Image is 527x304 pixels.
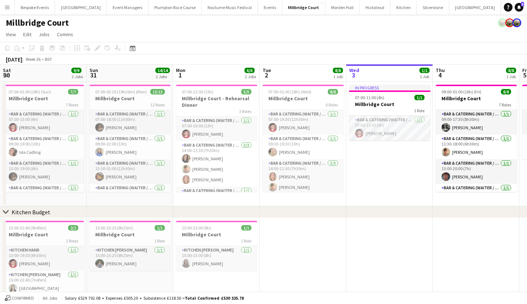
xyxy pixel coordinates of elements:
[326,102,338,107] span: 6 Roles
[182,225,211,231] span: 15:00-23:00 (8h)
[239,109,251,114] span: 3 Roles
[3,231,84,238] h3: Millbridge Court
[435,71,445,79] span: 4
[360,0,390,14] button: Hickstead
[3,110,84,135] app-card-role: Bar & Catering (Waiter / waitress)1/107:00-13:00 (6h)[PERSON_NAME]
[89,85,171,192] div: 07:00-02:20 (19h20m) (Mon)13/13Millbridge Court12 RolesBar & Catering (Waiter / waitress)1/107:00...
[436,85,517,192] app-job-card: 09:00-01:00 (16h) (Fri)8/8Millbridge Court7 RolesBar & Catering (Waiter / waitress)1/109:00-17:30...
[436,184,517,208] app-card-role: Bar & Catering (Waiter / waitress)1/113:00-22:00 (9h)
[258,0,282,14] button: Events
[6,31,16,38] span: View
[20,30,34,39] a: Edit
[176,231,257,238] h3: Millbridge Court
[89,159,171,184] app-card-role: Bar & Catering (Waiter / waitress)1/113:30-01:00 (11h30m)[PERSON_NAME]
[515,3,523,12] a: 5
[442,89,481,94] span: 09:00-01:00 (16h) (Fri)
[414,95,424,100] span: 1/1
[3,221,84,295] app-job-card: 13:00-22:45 (9h45m)2/2Millbridge Court2 RolesKitchen Hand1/113:00-19:30 (6h30m)[PERSON_NAME]Kitch...
[89,110,171,135] app-card-role: Bar & Catering (Waiter / waitress)1/107:00-18:50 (11h50m)[PERSON_NAME]
[176,85,257,192] app-job-card: 07:00-22:00 (15h)5/5Millbridge Court - Rehearsal Dinner3 RolesBar & Catering (Waiter / waitress)1...
[263,159,344,205] app-card-role: Bar & Catering (Waiter / waitress)3/314:00-21:30 (7h30m)[PERSON_NAME][PERSON_NAME]
[15,0,55,14] button: Bespoke Events
[3,159,84,184] app-card-role: Bar & Catering (Waiter / waitress)1/113:00-19:00 (6h)[PERSON_NAME]
[185,295,244,301] span: Total Confirmed £530 325.78
[3,30,19,39] a: View
[41,295,59,301] span: All jobs
[2,71,11,79] span: 30
[325,0,360,14] button: Morden Hall
[155,68,170,73] span: 14/14
[263,85,344,192] app-job-card: 07:00-01:00 (18h) (Wed)8/8Millbridge Court6 RolesBar & Catering (Waiter / waitress)1/107:00-19:30...
[333,68,343,73] span: 8/8
[3,95,84,102] h3: Millbridge Court
[506,68,516,73] span: 8/8
[241,89,251,94] span: 5/5
[513,18,521,27] app-user-avatar: Staffing Manager
[241,238,251,244] span: 1 Role
[182,89,213,94] span: 07:00-22:00 (15h)
[107,0,149,14] button: Event Managers
[6,56,22,63] div: [DATE]
[328,89,338,94] span: 8/8
[349,67,359,73] span: Wed
[263,110,344,135] app-card-role: Bar & Catering (Waiter / waitress)1/107:00-19:30 (12h30m)[PERSON_NAME]
[3,271,84,295] app-card-role: Kitchen [PERSON_NAME]1/115:00-22:45 (7h45m)[GEOGRAPHIC_DATA]
[176,187,257,211] app-card-role: Bar & Catering (Waiter / waitress)1/1
[88,71,98,79] span: 31
[89,231,171,238] h3: Millbridge Court
[24,56,42,62] span: Week 36
[3,67,11,73] span: Sat
[9,225,46,231] span: 13:00-22:45 (9h45m)
[501,89,511,94] span: 8/8
[505,18,514,27] app-user-avatar: Staffing Manager
[3,85,84,192] app-job-card: 07:00-01:00 (18h) (Sun)7/7Millbridge Court7 RolesBar & Catering (Waiter / waitress)1/107:00-13:00...
[65,295,244,301] div: Salary £529 702.08 + Expenses £505.20 + Subsistence £118.50 =
[55,0,107,14] button: [GEOGRAPHIC_DATA]
[263,95,344,102] h3: Millbridge Court
[348,71,359,79] span: 3
[263,135,344,159] app-card-role: Bar & Catering (Waiter / waitress)1/109:30-19:30 (10h)[PERSON_NAME]
[54,30,76,39] a: Comms
[39,31,50,38] span: Jobs
[263,67,271,73] span: Tue
[436,95,517,102] h3: Millbridge Court
[349,116,430,140] app-card-role: Bar & Catering (Waiter / waitress)1/107:00-11:00 (4h)[PERSON_NAME]
[3,135,84,159] app-card-role: Bar & Catering (Waiter / waitress)1/109:00-19:00 (10h)Isla Codling
[414,108,424,113] span: 1 Role
[68,89,78,94] span: 7/7
[262,71,271,79] span: 2
[89,221,171,271] app-job-card: 15:00-23:25 (8h25m)1/1Millbridge Court1 RoleKitchen [PERSON_NAME]1/115:00-23:25 (8h25m)[PERSON_NAME]
[176,67,185,73] span: Mon
[95,225,133,231] span: 15:00-23:25 (8h25m)
[4,294,35,302] button: Confirmed
[349,101,430,107] h3: Millbridge Court
[66,238,78,244] span: 2 Roles
[95,89,147,94] span: 07:00-02:20 (19h20m) (Mon)
[89,246,171,271] app-card-role: Kitchen [PERSON_NAME]1/115:00-23:25 (8h25m)[PERSON_NAME]
[268,89,311,94] span: 07:00-01:00 (18h) (Wed)
[436,110,517,135] app-card-role: Bar & Catering (Waiter / waitress)1/109:00-17:30 (8h30m)[PERSON_NAME]
[149,0,202,14] button: Plumpton Race Course
[150,102,165,107] span: 12 Roles
[156,74,170,79] div: 2 Jobs
[417,0,449,14] button: Silverstone
[155,225,165,231] span: 1/1
[333,74,343,79] div: 1 Job
[245,74,256,79] div: 2 Jobs
[176,246,257,271] app-card-role: Kitchen [PERSON_NAME]1/115:00-23:00 (8h)[PERSON_NAME]
[390,0,417,14] button: Kitchen
[349,85,430,140] app-job-card: In progress07:00-11:00 (4h)1/1Millbridge Court1 RoleBar & Catering (Waiter / waitress)1/107:00-11...
[436,67,445,73] span: Thu
[420,74,429,79] div: 1 Job
[6,17,69,28] h1: Millbridge Court
[506,74,516,79] div: 1 Job
[72,74,83,79] div: 2 Jobs
[436,159,517,184] app-card-role: Bar & Catering (Waiter / waitress)1/113:00-20:00 (7h)[PERSON_NAME]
